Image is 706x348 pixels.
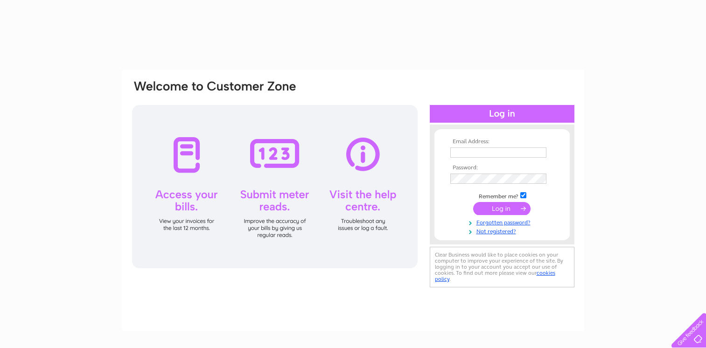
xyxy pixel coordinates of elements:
[430,247,574,287] div: Clear Business would like to place cookies on your computer to improve your experience of the sit...
[448,139,556,145] th: Email Address:
[450,217,556,226] a: Forgotten password?
[450,226,556,235] a: Not registered?
[448,165,556,171] th: Password:
[473,202,531,215] input: Submit
[435,270,555,282] a: cookies policy
[448,191,556,200] td: Remember me?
